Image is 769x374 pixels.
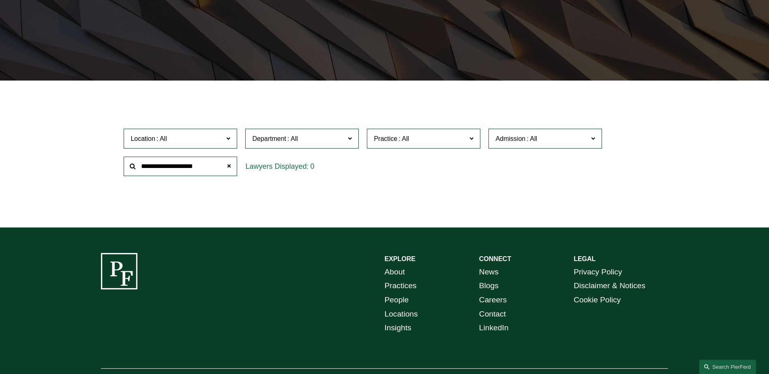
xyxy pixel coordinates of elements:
[574,279,645,293] a: Disclaimer & Notices
[374,135,397,142] span: Practice
[385,255,416,262] strong: EXPLORE
[574,255,595,262] strong: LEGAL
[385,307,418,321] a: Locations
[479,255,511,262] strong: CONNECT
[574,265,622,279] a: Privacy Policy
[479,265,499,279] a: News
[385,293,409,307] a: People
[495,135,525,142] span: Admission
[479,321,509,335] a: LinkedIn
[479,293,507,307] a: Careers
[385,279,417,293] a: Practices
[574,293,621,307] a: Cookie Policy
[385,321,411,335] a: Insights
[252,135,286,142] span: Department
[310,162,314,170] span: 0
[131,135,155,142] span: Location
[699,360,756,374] a: Search this site
[385,265,405,279] a: About
[479,279,499,293] a: Blogs
[479,307,506,321] a: Contact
